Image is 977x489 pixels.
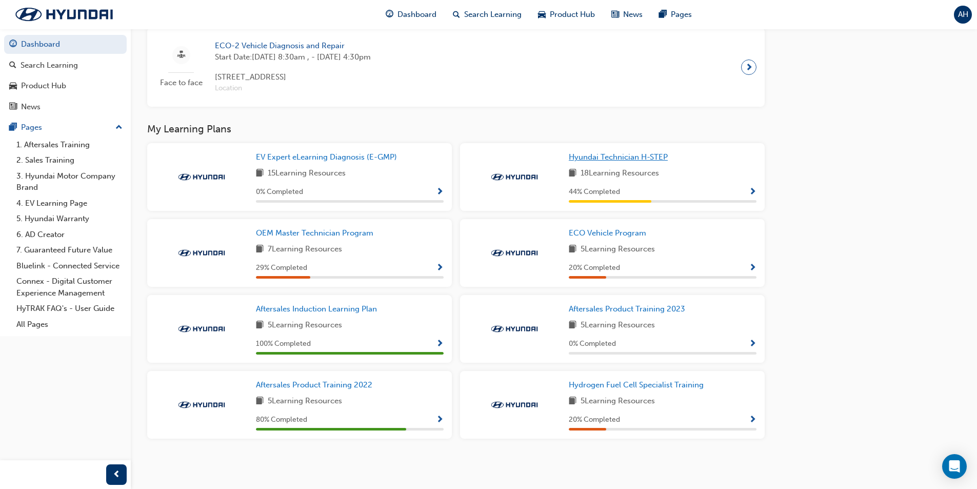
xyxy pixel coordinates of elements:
span: book-icon [569,243,576,256]
span: OEM Master Technician Program [256,228,373,238]
span: Show Progress [749,188,756,197]
button: Show Progress [436,414,444,426]
span: search-icon [453,8,460,21]
span: book-icon [569,395,576,408]
span: guage-icon [386,8,393,21]
span: news-icon [611,8,619,21]
a: HyTRAK FAQ's - User Guide [12,301,127,317]
span: book-icon [256,243,264,256]
a: Face to faceECO-2 Vehicle Diagnosis and RepairStart Date:[DATE] 8:30am , - [DATE] 4:30pm[STREET_A... [155,36,756,99]
a: Hyundai Technician H-STEP [569,151,672,163]
span: Show Progress [436,188,444,197]
span: Show Progress [436,340,444,349]
a: car-iconProduct Hub [530,4,603,25]
span: search-icon [9,61,16,70]
img: Trak [173,324,230,334]
span: book-icon [569,319,576,332]
a: EV Expert eLearning Diagnosis (E-GMP) [256,151,401,163]
span: EV Expert eLearning Diagnosis (E-GMP) [256,152,397,162]
span: 44 % Completed [569,186,620,198]
span: guage-icon [9,40,17,49]
span: Show Progress [436,264,444,273]
a: news-iconNews [603,4,651,25]
a: search-iconSearch Learning [445,4,530,25]
span: Face to face [155,77,207,89]
a: 5. Hyundai Warranty [12,211,127,227]
button: Show Progress [436,338,444,350]
span: Show Progress [749,340,756,349]
span: Product Hub [550,9,595,21]
span: 15 Learning Resources [268,167,346,180]
button: Show Progress [749,262,756,275]
span: 0 % Completed [569,338,616,350]
a: ECO Vehicle Program [569,227,650,239]
span: Show Progress [749,264,756,273]
div: Open Intercom Messenger [942,454,967,479]
span: next-icon [745,60,753,74]
span: Pages [671,9,692,21]
button: Show Progress [749,414,756,426]
img: Trak [486,172,543,182]
span: 100 % Completed [256,338,311,350]
a: Bluelink - Connected Service [12,258,127,274]
span: 7 Learning Resources [268,243,342,256]
span: car-icon [9,82,17,91]
a: Aftersales Product Training 2022 [256,379,376,391]
button: Show Progress [749,186,756,199]
span: Show Progress [436,416,444,425]
a: Search Learning [4,56,127,75]
a: Product Hub [4,76,127,95]
button: Show Progress [749,338,756,350]
img: Trak [5,4,123,25]
div: Search Learning [21,60,78,71]
span: AH [958,9,968,21]
span: 5 Learning Resources [581,395,655,408]
span: 5 Learning Resources [268,395,342,408]
a: News [4,97,127,116]
span: Aftersales Induction Learning Plan [256,304,377,314]
div: Product Hub [21,80,66,92]
span: book-icon [256,395,264,408]
span: ECO Vehicle Program [569,228,646,238]
img: Trak [173,248,230,258]
button: Show Progress [436,186,444,199]
button: Pages [4,118,127,137]
a: pages-iconPages [651,4,700,25]
span: [STREET_ADDRESS] [215,71,371,83]
a: Connex - Digital Customer Experience Management [12,273,127,301]
span: sessionType_FACE_TO_FACE-icon [177,49,185,62]
a: All Pages [12,317,127,332]
span: 5 Learning Resources [581,243,655,256]
button: AH [954,6,972,24]
img: Trak [486,248,543,258]
button: Show Progress [436,262,444,275]
a: 6. AD Creator [12,227,127,243]
img: Trak [173,400,230,410]
span: 18 Learning Resources [581,167,659,180]
span: 5 Learning Resources [581,319,655,332]
span: pages-icon [9,123,17,132]
span: car-icon [538,8,546,21]
a: Dashboard [4,35,127,54]
span: News [623,9,643,21]
img: Trak [486,400,543,410]
button: DashboardSearch LearningProduct HubNews [4,33,127,118]
span: 20 % Completed [569,262,620,274]
span: 29 % Completed [256,262,307,274]
span: Hydrogen Fuel Cell Specialist Training [569,380,704,389]
a: 1. Aftersales Training [12,137,127,153]
span: ECO-2 Vehicle Diagnosis and Repair [215,40,371,52]
h3: My Learning Plans [147,123,765,135]
a: Aftersales Induction Learning Plan [256,303,381,315]
a: OEM Master Technician Program [256,227,377,239]
img: Trak [486,324,543,334]
a: 2. Sales Training [12,152,127,168]
span: news-icon [9,103,17,112]
div: Pages [21,122,42,133]
span: 80 % Completed [256,414,307,426]
span: 0 % Completed [256,186,303,198]
a: 3. Hyundai Motor Company Brand [12,168,127,195]
span: pages-icon [659,8,667,21]
span: Hyundai Technician H-STEP [569,152,668,162]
